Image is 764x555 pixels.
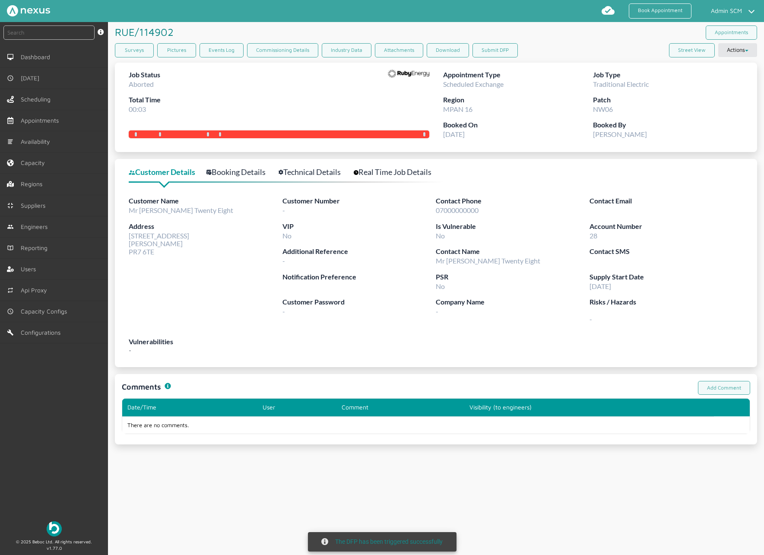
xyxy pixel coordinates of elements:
[21,329,64,336] span: Configurations
[436,297,589,308] label: Company Name
[436,257,540,265] span: Mr [PERSON_NAME] Twenty Eight
[21,223,51,230] span: Engineers
[7,75,14,82] img: md-time.svg
[436,272,589,282] label: PSR
[7,308,14,315] img: md-time.svg
[336,399,464,416] th: Comment
[7,202,14,209] img: md-contract.svg
[129,206,233,214] span: Mr [PERSON_NAME] Twenty Eight
[593,130,647,138] span: [PERSON_NAME]
[443,120,593,130] label: Booked On
[282,246,436,257] label: Additional Reference
[322,43,371,57] a: Industry Data
[206,166,275,178] a: Booking Details
[388,70,429,78] img: Supplier Logo
[129,196,282,206] label: Customer Name
[354,166,441,178] a: Real Time Job Details
[590,272,743,282] label: Supply Start Date
[129,80,154,88] span: Aborted
[129,221,282,232] label: Address
[593,70,743,80] label: Job Type
[21,54,54,60] span: Dashboard
[200,43,244,57] a: Events Log
[129,70,161,80] label: Job Status
[7,287,14,294] img: md-repeat.svg
[590,196,743,206] label: Contact Email
[590,232,597,240] span: 28
[122,416,714,434] td: There are no comments.
[21,244,51,251] span: Reporting
[157,43,196,57] a: Pictures
[129,336,743,347] label: Vulnerabilities
[21,117,62,124] span: Appointments
[436,307,438,315] span: -
[115,43,154,57] a: Surveys
[21,138,54,145] span: Availability
[590,308,743,323] span: -
[718,43,757,57] button: Actions
[282,221,436,232] label: VIP
[7,54,14,60] img: md-desktop.svg
[21,159,48,166] span: Capacity
[443,105,472,113] span: MPAN 16
[7,329,14,336] img: md-build.svg
[21,308,70,315] span: Capacity Configs
[279,166,350,178] a: Technical Details
[436,246,589,257] label: Contact Name
[443,70,593,80] label: Appointment Type
[21,181,46,187] span: Regions
[115,22,177,42] h1: RUE/114902 ️️️
[3,25,95,40] input: Search by: Ref, PostCode, MPAN, MPRN, Account, Customer
[21,202,49,209] span: Suppliers
[593,120,743,130] label: Booked By
[436,206,479,214] span: 07000000000
[436,282,445,290] span: No
[129,232,189,256] span: [STREET_ADDRESS] [PERSON_NAME] PR7 6TE
[282,232,292,240] span: No
[436,196,589,206] label: Contact Phone
[7,138,14,145] img: md-list.svg
[282,272,436,282] label: Notification Preference
[7,181,14,187] img: regions.left-menu.svg
[669,43,715,57] button: Street View
[436,221,589,232] label: Is Vulnerable
[21,96,54,103] span: Scheduling
[7,244,14,251] img: md-book.svg
[590,221,743,232] label: Account Number
[464,399,714,416] th: Visibility (to engineers)
[7,266,14,273] img: user-left-menu.svg
[282,196,436,206] label: Customer Number
[21,75,43,82] span: [DATE]
[629,3,691,19] a: Book Appointment
[7,5,50,16] img: Nexus
[593,95,743,105] label: Patch
[443,130,465,138] span: [DATE]
[122,381,161,393] h1: Comments
[375,43,423,57] a: Attachments
[282,297,436,308] label: Customer Password
[436,232,445,240] span: No
[698,381,750,395] a: Add Comment
[129,105,146,113] span: 00:03
[21,287,51,294] span: Api Proxy
[122,399,257,416] th: Date/Time
[129,336,743,360] div: -
[590,297,743,308] label: Risks / Hazards
[443,80,504,88] span: Scheduled Exchange
[443,95,593,105] label: Region
[247,43,318,57] a: Commissioning Details
[282,206,285,214] span: -
[7,117,14,124] img: appointments-left-menu.svg
[7,96,14,103] img: scheduling-left-menu.svg
[427,43,469,57] button: Download
[593,80,649,88] span: Traditional Electric
[590,246,743,257] label: Contact SMS
[282,257,285,265] span: -
[129,166,205,178] a: Customer Details
[21,266,39,273] span: Users
[706,25,757,40] a: Appointments
[7,223,14,230] img: md-people.svg
[590,282,611,290] span: [DATE]
[282,307,285,315] span: -
[47,521,62,536] img: Beboc Logo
